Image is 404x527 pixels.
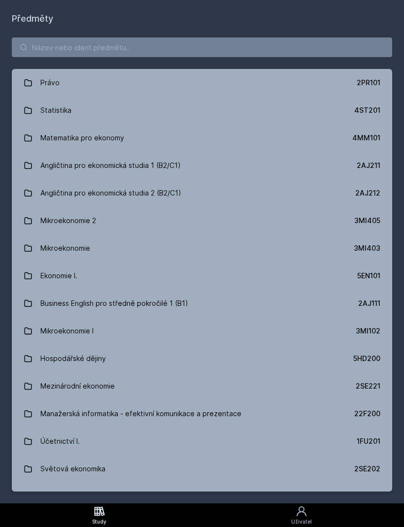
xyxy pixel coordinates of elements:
div: Ekonomie I. [40,266,77,286]
div: Angličtina pro ekonomická studia 2 (B2/C1) [40,183,181,203]
h1: Předměty [12,12,392,26]
a: Mikroekonomie 2 3MI405 [12,207,392,234]
div: 4ST201 [354,105,380,115]
div: Study [92,518,106,526]
div: 3MI102 [356,326,380,336]
div: 3MI405 [354,216,380,226]
div: 5HD200 [353,354,380,363]
a: Manažerská informatika - efektivní komunikace a prezentace 22F200 [12,400,392,428]
a: Ekonomie I. 5EN101 [12,262,392,290]
a: Angličtina pro ekonomická studia 1 (B2/C1) 2AJ211 [12,152,392,179]
a: Mikroekonomie I 3MI102 [12,317,392,345]
div: Mikroekonomie [40,238,90,258]
input: Název nebo ident předmětu… [12,37,392,57]
a: Business English pro středně pokročilé 1 (B1) 2AJ111 [12,290,392,317]
div: Uživatel [291,518,312,526]
div: 4MM101 [352,133,380,143]
div: Ekonomie II. [40,487,79,506]
div: 2SE202 [354,464,380,474]
a: Ekonomie II. 5EN411 [12,483,392,510]
div: Manažerská informatika - efektivní komunikace a prezentace [40,404,241,424]
div: 2PR101 [357,78,380,88]
div: 2AJ111 [358,298,380,308]
div: 22F200 [354,409,380,419]
div: Světová ekonomika [40,459,105,479]
div: Business English pro středně pokročilé 1 (B1) [40,294,188,313]
div: 2AJ212 [355,188,380,198]
div: Matematika pro ekonomy [40,128,124,148]
div: Angličtina pro ekonomická studia 1 (B2/C1) [40,156,181,175]
div: Hospodářské dějiny [40,349,106,368]
a: Matematika pro ekonomy 4MM101 [12,124,392,152]
a: Statistika 4ST201 [12,97,392,124]
a: Světová ekonomika 2SE202 [12,455,392,483]
div: Statistika [40,100,71,120]
div: Právo [40,73,60,93]
div: Mezinárodní ekonomie [40,376,115,396]
div: 2AJ211 [357,161,380,170]
div: 1FU201 [357,436,380,446]
a: Hospodářské dějiny 5HD200 [12,345,392,372]
div: Mikroekonomie I [40,321,94,341]
div: 5EN101 [357,271,380,281]
a: Účetnictví I. 1FU201 [12,428,392,455]
a: Mikroekonomie 3MI403 [12,234,392,262]
div: Mikroekonomie 2 [40,211,96,231]
div: 3MI403 [354,243,380,253]
a: Mezinárodní ekonomie 2SE221 [12,372,392,400]
div: 2SE221 [356,381,380,391]
a: Angličtina pro ekonomická studia 2 (B2/C1) 2AJ212 [12,179,392,207]
a: Právo 2PR101 [12,69,392,97]
div: Účetnictví I. [40,431,80,451]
